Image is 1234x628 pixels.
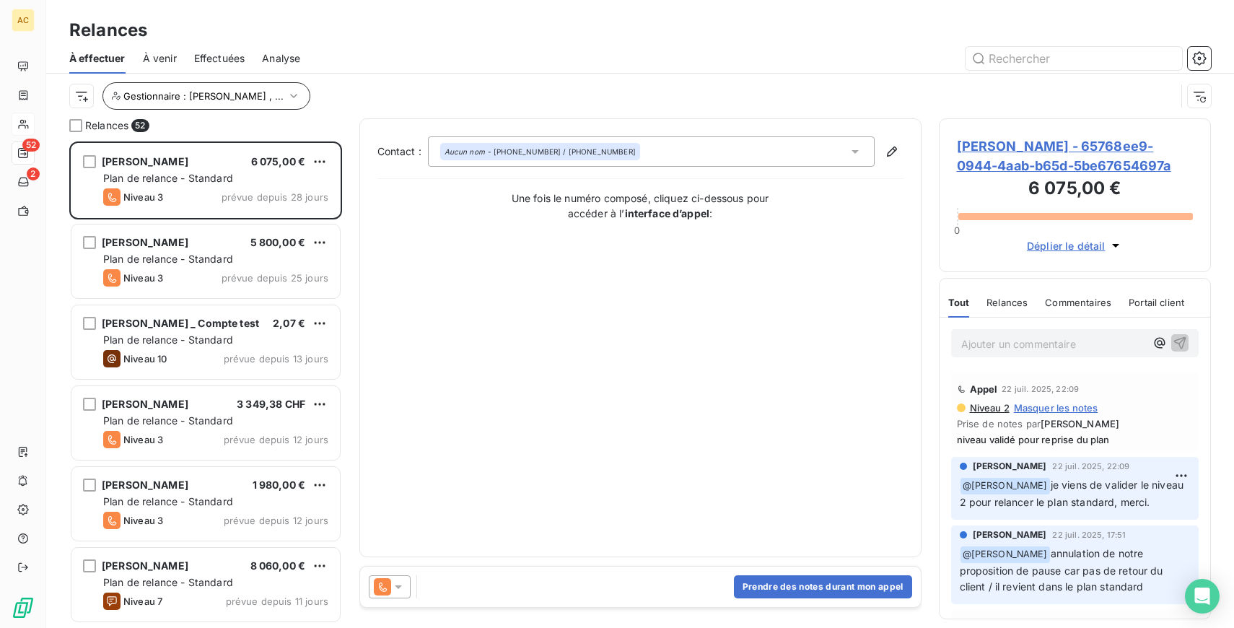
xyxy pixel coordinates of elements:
span: 5 800,00 € [250,236,306,248]
span: [PERSON_NAME] [102,398,188,410]
span: [PERSON_NAME] [102,559,188,572]
span: prévue depuis 28 jours [222,191,328,203]
span: Tout [948,297,970,308]
span: Plan de relance - Standard [103,333,233,346]
em: Aucun nom [445,147,485,157]
span: @ [PERSON_NAME] [960,478,1050,494]
span: prévue depuis 25 jours [222,272,328,284]
span: [PERSON_NAME] _ Compte test [102,317,259,329]
span: Niveau 7 [123,596,162,607]
span: 22 juil. 2025, 17:51 [1052,531,1126,539]
label: Contact : [377,144,428,159]
span: 8 060,00 € [250,559,306,572]
div: Open Intercom Messenger [1185,579,1220,614]
span: À effectuer [69,51,126,66]
span: 2 [27,167,40,180]
span: Niveau 2 [968,402,1010,414]
span: prévue depuis 11 jours [226,596,328,607]
span: [PERSON_NAME] [102,155,188,167]
span: niveau validé pour reprise du plan [957,434,1194,445]
span: [PERSON_NAME] [1041,418,1119,429]
span: @ [PERSON_NAME] [960,546,1050,563]
span: 6 075,00 € [251,155,306,167]
strong: interface d’appel [625,207,710,219]
span: Prise de notes par [957,418,1194,429]
span: [PERSON_NAME] [973,460,1047,473]
span: 3 349,38 CHF [237,398,305,410]
span: Déplier le détail [1027,238,1106,253]
span: [PERSON_NAME] [102,479,188,491]
span: Portail client [1129,297,1184,308]
span: prévue depuis 12 jours [224,515,328,526]
span: Niveau 3 [123,515,163,526]
span: [PERSON_NAME] [973,528,1047,541]
div: grid [69,141,342,628]
span: [PERSON_NAME] - 65768ee9-0944-4aab-b65d-5be67654697a [957,136,1194,175]
span: je viens de valider le niveau 2 pour relancer le plan standard, merci. [960,479,1187,508]
h3: Relances [69,17,147,43]
span: Masquer les notes [1014,402,1098,414]
span: Plan de relance - Standard [103,253,233,265]
span: Commentaires [1045,297,1111,308]
span: Plan de relance - Standard [103,495,233,507]
img: Logo LeanPay [12,596,35,619]
span: Niveau 3 [123,434,163,445]
span: Niveau 10 [123,353,167,365]
span: prévue depuis 12 jours [224,434,328,445]
span: Appel [970,383,998,395]
div: AC [12,9,35,32]
span: 1 980,00 € [253,479,306,491]
span: 52 [22,139,40,152]
span: Relances [85,118,128,133]
span: Gestionnaire : [PERSON_NAME] , ... [123,90,284,102]
span: annulation de notre proposition de pause car pas de retour du client / il revient dans le plan st... [960,547,1166,593]
button: Déplier le détail [1023,237,1127,254]
a: 2 [12,170,34,193]
a: 52 [12,141,34,165]
span: prévue depuis 13 jours [224,353,328,365]
span: 22 juil. 2025, 22:09 [1002,385,1079,393]
h3: 6 075,00 € [957,175,1194,204]
span: 2,07 € [273,317,305,329]
span: Niveau 3 [123,191,163,203]
button: Gestionnaire : [PERSON_NAME] , ... [102,82,310,110]
span: À venir [143,51,177,66]
span: Plan de relance - Standard [103,576,233,588]
span: [PERSON_NAME] [102,236,188,248]
span: Effectuées [194,51,245,66]
input: Rechercher [966,47,1182,70]
span: Analyse [262,51,300,66]
span: Relances [986,297,1028,308]
span: Plan de relance - Standard [103,414,233,427]
div: - [PHONE_NUMBER] / [PHONE_NUMBER] [445,147,636,157]
span: 0 [954,224,960,236]
span: 22 juil. 2025, 22:09 [1052,462,1129,471]
span: Plan de relance - Standard [103,172,233,184]
span: Niveau 3 [123,272,163,284]
p: Une fois le numéro composé, cliquez ci-dessous pour accéder à l’ : [496,191,784,221]
button: Prendre des notes durant mon appel [734,575,912,598]
span: 52 [131,119,149,132]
